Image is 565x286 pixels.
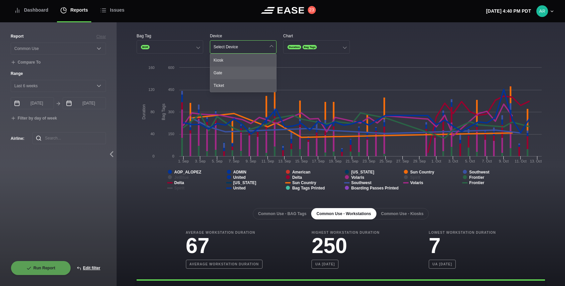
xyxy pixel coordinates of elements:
[229,159,240,163] tspan: 7. Sep
[396,159,409,163] tspan: 27. Sep
[210,54,276,67] div: Kiosk
[168,66,174,70] text: 600
[253,208,312,219] button: Common Use - BAG Tags
[515,159,526,163] tspan: 11. Oct
[362,159,375,163] tspan: 23. Sep
[233,186,246,190] tspan: United
[351,175,364,180] tspan: Volaris
[278,159,291,163] tspan: 13. Sep
[141,45,150,49] span: BGR
[11,60,41,65] button: Compare To
[410,180,423,185] tspan: Volaris
[168,88,174,92] text: 450
[413,159,426,163] tspan: 29. Sep
[410,170,434,174] tspan: Sun Country
[292,180,316,185] tspan: Sun Country
[210,79,276,92] div: Ticket
[283,40,350,54] button: DurationBag Tags
[11,97,54,109] input: mm/dd/yyyy
[486,8,531,15] p: [DATE] 4:40 PM PDT
[233,170,246,174] tspan: ADMIN
[429,235,496,256] h3: 7
[292,175,302,180] tspan: Delta
[142,104,146,119] tspan: Duration
[233,180,256,185] tspan: [US_STATE]
[311,235,379,256] h3: 250
[351,170,374,174] tspan: [US_STATE]
[469,170,489,174] tspan: Southwest
[469,175,484,180] tspan: Frontier
[63,97,106,109] input: mm/dd/yyyy
[311,260,338,269] b: UA [DATE]
[149,66,155,70] text: 160
[346,159,358,163] tspan: 21. Sep
[212,159,223,163] tspan: 5. Sep
[96,34,106,40] button: Clear
[292,186,325,190] tspan: Bag Tags Printed
[376,208,429,219] button: Common Use - Kiosks
[329,159,341,163] tspan: 19. Sep
[210,33,277,39] div: Device
[482,159,492,163] tspan: 7. Oct
[233,175,246,180] tspan: United
[536,5,548,17] img: a24b13ddc5ef85e700be98281bdfe638
[186,260,263,269] b: Average workstation duration
[174,170,201,174] tspan: AOP_ALOPEZ
[292,170,310,174] tspan: American
[214,45,238,49] div: Select Device
[287,45,301,49] span: Duration
[151,110,155,114] text: 80
[246,159,256,163] tspan: 9. Sep
[32,132,106,144] input: Search...
[469,180,484,185] tspan: Frontier
[178,159,189,163] tspan: 1. Sep
[186,230,263,235] b: Average Workstation Duration
[448,159,458,163] tspan: 3. Oct
[151,132,155,136] text: 40
[168,110,174,114] text: 300
[351,186,398,190] tspan: Boarding Passes Printed
[262,159,274,163] tspan: 11. Sep
[11,116,57,121] button: Filter by day of week
[161,104,166,120] tspan: Bag Tags
[465,159,475,163] tspan: 5. Oct
[429,230,496,235] b: Lowest Workstation Duration
[186,235,263,256] h3: 67
[311,230,379,235] b: Highest Workstation Duration
[71,261,106,275] button: Edit filter
[210,67,276,79] div: Gate
[153,154,155,158] text: 0
[11,71,106,77] label: Range
[137,33,203,39] div: Bag Tag
[137,40,203,54] button: BGR
[311,208,376,219] button: Common Use - Workstations
[172,154,174,158] text: 0
[429,260,456,269] b: UA [DATE]
[295,159,308,163] tspan: 15. Sep
[379,159,392,163] tspan: 25. Sep
[11,136,22,142] label: Airline :
[174,175,189,180] tspan: JetBlue
[351,180,371,185] tspan: Southwest
[308,6,316,14] button: 23
[410,175,420,180] tspan: Spirit
[168,132,174,136] text: 150
[499,159,508,163] tspan: 9. Oct
[302,45,317,49] span: Bag Tags
[174,186,185,190] tspan: Spirit
[312,159,325,163] tspan: 17. Sep
[530,159,542,163] tspan: 13. Oct
[210,40,277,54] button: Select Device
[11,33,24,39] label: Report
[149,88,155,92] text: 120
[174,180,184,185] tspan: Delta
[195,159,206,163] tspan: 3. Sep
[283,33,350,39] div: Chart
[431,159,441,163] tspan: 1. Oct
